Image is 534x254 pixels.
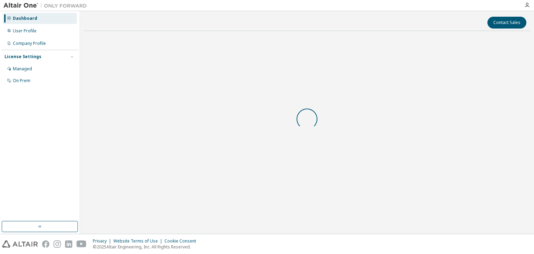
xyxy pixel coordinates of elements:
[3,2,90,9] img: Altair One
[113,238,164,244] div: Website Terms of Use
[54,240,61,248] img: instagram.svg
[2,240,38,248] img: altair_logo.svg
[93,244,200,250] p: © 2025 Altair Engineering, Inc. All Rights Reserved.
[13,28,37,34] div: User Profile
[65,240,72,248] img: linkedin.svg
[164,238,200,244] div: Cookie Consent
[13,41,46,46] div: Company Profile
[5,54,41,59] div: License Settings
[13,66,32,72] div: Managed
[76,240,87,248] img: youtube.svg
[487,17,526,29] button: Contact Sales
[93,238,113,244] div: Privacy
[13,78,30,84] div: On Prem
[13,16,37,21] div: Dashboard
[42,240,49,248] img: facebook.svg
